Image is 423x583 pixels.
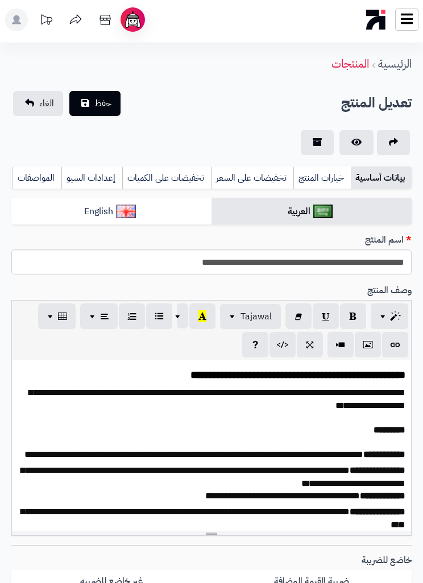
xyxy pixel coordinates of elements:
[363,284,416,297] label: وصف المنتج
[212,198,412,226] a: العربية
[32,9,60,34] a: تحديثات المنصة
[357,554,416,567] label: خاضع للضريبة
[366,7,386,32] img: logo-mobile.png
[220,304,281,329] button: Tajawal
[69,91,121,116] button: حفظ
[13,166,61,189] a: المواصفات
[123,10,143,30] img: ai-face.png
[351,166,412,189] a: بيانات أساسية
[331,55,369,72] a: المنتجات
[61,166,122,189] a: إعدادات السيو
[39,97,54,110] span: الغاء
[116,205,136,218] img: English
[360,234,416,247] label: اسم المنتج
[211,166,293,189] a: تخفيضات على السعر
[94,97,111,110] span: حفظ
[13,91,63,116] a: الغاء
[313,205,333,218] img: العربية
[11,198,212,226] a: English
[341,91,412,115] h2: تعديل المنتج
[378,55,412,72] a: الرئيسية
[122,166,211,189] a: تخفيضات على الكميات
[240,310,272,323] span: Tajawal
[293,166,351,189] a: خيارات المنتج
